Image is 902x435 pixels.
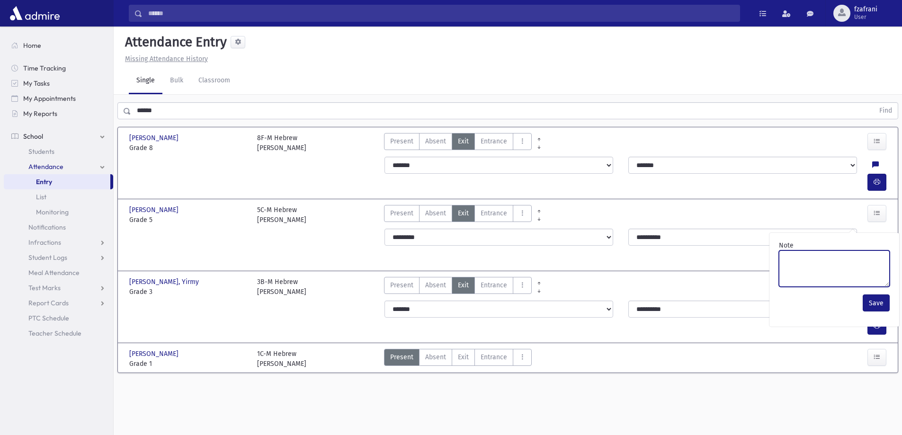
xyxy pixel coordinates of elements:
[425,352,446,362] span: Absent
[28,223,66,231] span: Notifications
[23,132,43,141] span: School
[129,349,180,359] span: [PERSON_NAME]
[425,136,446,146] span: Absent
[4,91,113,106] a: My Appointments
[458,136,469,146] span: Exit
[425,280,446,290] span: Absent
[129,143,248,153] span: Grade 8
[4,76,113,91] a: My Tasks
[28,284,61,292] span: Test Marks
[36,178,52,186] span: Entry
[28,162,63,171] span: Attendance
[129,133,180,143] span: [PERSON_NAME]
[36,193,46,201] span: List
[4,204,113,220] a: Monitoring
[384,133,532,153] div: AttTypes
[129,68,162,94] a: Single
[390,280,413,290] span: Present
[28,329,81,337] span: Teacher Schedule
[121,55,208,63] a: Missing Attendance History
[23,41,41,50] span: Home
[23,79,50,88] span: My Tasks
[390,352,413,362] span: Present
[4,129,113,144] a: School
[28,268,80,277] span: Meal Attendance
[28,314,69,322] span: PTC Schedule
[23,64,66,72] span: Time Tracking
[481,208,507,218] span: Entrance
[8,4,62,23] img: AdmirePro
[390,136,413,146] span: Present
[257,205,306,225] div: 5C-M Hebrew [PERSON_NAME]
[121,34,227,50] h5: Attendance Entry
[4,38,113,53] a: Home
[129,205,180,215] span: [PERSON_NAME]
[854,6,877,13] span: fzafrani
[28,299,69,307] span: Report Cards
[28,147,54,156] span: Students
[129,359,248,369] span: Grade 1
[4,189,113,204] a: List
[4,265,113,280] a: Meal Attendance
[129,215,248,225] span: Grade 5
[854,13,877,21] span: User
[257,349,306,369] div: 1C-M Hebrew [PERSON_NAME]
[257,133,306,153] div: 8F-M Hebrew [PERSON_NAME]
[143,5,740,22] input: Search
[4,326,113,341] a: Teacher Schedule
[23,94,76,103] span: My Appointments
[481,352,507,362] span: Entrance
[384,277,532,297] div: AttTypes
[129,287,248,297] span: Grade 3
[4,311,113,326] a: PTC Schedule
[28,238,61,247] span: Infractions
[481,136,507,146] span: Entrance
[425,208,446,218] span: Absent
[125,55,208,63] u: Missing Attendance History
[384,349,532,369] div: AttTypes
[162,68,191,94] a: Bulk
[23,109,57,118] span: My Reports
[458,280,469,290] span: Exit
[863,294,890,311] button: Save
[4,106,113,121] a: My Reports
[458,352,469,362] span: Exit
[4,144,113,159] a: Students
[384,205,532,225] div: AttTypes
[257,277,306,297] div: 3B-M Hebrew [PERSON_NAME]
[129,277,201,287] span: [PERSON_NAME], Yirmy
[4,280,113,295] a: Test Marks
[4,235,113,250] a: Infractions
[458,208,469,218] span: Exit
[874,103,898,119] button: Find
[4,295,113,311] a: Report Cards
[4,250,113,265] a: Student Logs
[4,159,113,174] a: Attendance
[4,220,113,235] a: Notifications
[36,208,69,216] span: Monitoring
[481,280,507,290] span: Entrance
[4,61,113,76] a: Time Tracking
[191,68,238,94] a: Classroom
[28,253,67,262] span: Student Logs
[4,174,110,189] a: Entry
[779,240,794,250] label: Note
[390,208,413,218] span: Present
